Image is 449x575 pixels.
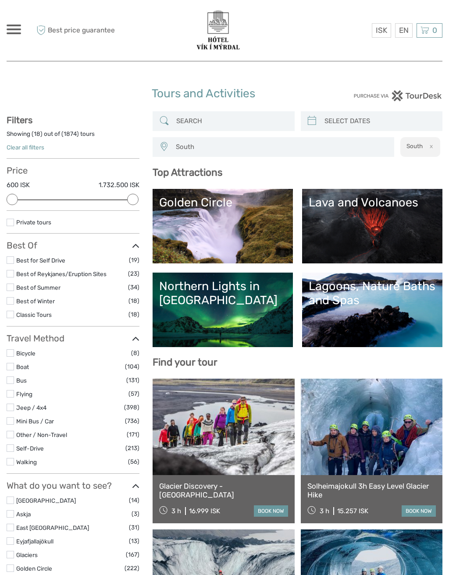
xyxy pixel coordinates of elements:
label: 1.732.500 ISK [99,181,139,190]
a: Boat [16,363,29,370]
a: Golden Circle [16,565,52,572]
div: 16.999 ISK [189,507,220,515]
b: Find your tour [153,356,217,368]
label: 1874 [64,130,77,138]
a: Eyjafjallajökull [16,538,53,545]
span: (13) [129,536,139,546]
a: Mini Bus / Car [16,418,54,425]
span: (222) [125,563,139,573]
div: EN [395,23,413,38]
input: SEARCH [173,114,290,129]
div: Lagoons, Nature Baths and Spas [309,279,436,308]
span: (213) [125,443,139,453]
span: ISK [376,26,387,35]
div: 15.257 ISK [337,507,368,515]
strong: Filters [7,115,32,125]
a: East [GEOGRAPHIC_DATA] [16,524,89,531]
label: 600 ISK [7,181,30,190]
a: Clear all filters [7,144,44,151]
span: (57) [128,389,139,399]
a: Northern Lights in [GEOGRAPHIC_DATA] [159,279,286,341]
span: (3) [132,509,139,519]
span: Best price guarantee [34,23,116,38]
a: book now [254,505,288,517]
a: Golden Circle [159,195,286,257]
a: Private tours [16,219,51,226]
img: 3623-377c0aa7-b839-403d-a762-68de84ed66d4_logo_big.png [193,9,243,52]
a: Best of Summer [16,284,61,291]
a: book now [402,505,436,517]
h3: Best Of [7,240,139,251]
span: (23) [128,269,139,279]
button: x [424,142,436,151]
span: (18) [128,309,139,319]
h3: Price [7,165,139,176]
span: (18) [128,296,139,306]
div: Showing ( ) out of ( ) tours [7,130,139,143]
span: 0 [431,26,438,35]
a: Glacier Discovery - [GEOGRAPHIC_DATA] [159,482,288,500]
input: SELECT DATES [321,114,438,129]
a: Classic Tours [16,311,52,318]
a: [GEOGRAPHIC_DATA] [16,497,76,504]
a: Self-Drive [16,445,44,452]
div: Northern Lights in [GEOGRAPHIC_DATA] [159,279,286,308]
span: (56) [128,457,139,467]
label: 18 [34,130,40,138]
a: Lava and Volcanoes [309,195,436,257]
span: (131) [126,375,139,385]
a: Bus [16,377,27,384]
span: (736) [125,416,139,426]
a: Glaciers [16,551,38,558]
img: PurchaseViaTourDesk.png [353,90,442,101]
div: Golden Circle [159,195,286,209]
a: Solheimajokull 3h Easy Level Glacier Hike [307,482,436,500]
a: Best for Self Drive [16,257,65,264]
span: 3 h [320,507,329,515]
span: (8) [131,348,139,358]
button: South [172,140,390,154]
h3: Travel Method [7,333,139,344]
a: Flying [16,390,32,398]
a: Jeep / 4x4 [16,404,46,411]
span: (171) [127,429,139,440]
span: 3 h [171,507,181,515]
span: (31) [129,522,139,532]
span: (19) [129,255,139,265]
a: Askja [16,511,31,518]
a: Best of Winter [16,298,55,305]
span: (167) [126,550,139,560]
h2: South [406,142,423,149]
div: Lava and Volcanoes [309,195,436,209]
span: (14) [129,495,139,505]
b: Top Attractions [153,167,222,178]
h3: What do you want to see? [7,480,139,491]
h1: Tours and Activities [152,87,297,101]
a: Best of Reykjanes/Eruption Sites [16,270,107,277]
a: Lagoons, Nature Baths and Spas [309,279,436,341]
a: Other / Non-Travel [16,431,67,438]
span: (34) [128,282,139,292]
a: Bicycle [16,350,36,357]
a: Walking [16,458,37,465]
span: (104) [125,362,139,372]
span: (398) [124,402,139,412]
